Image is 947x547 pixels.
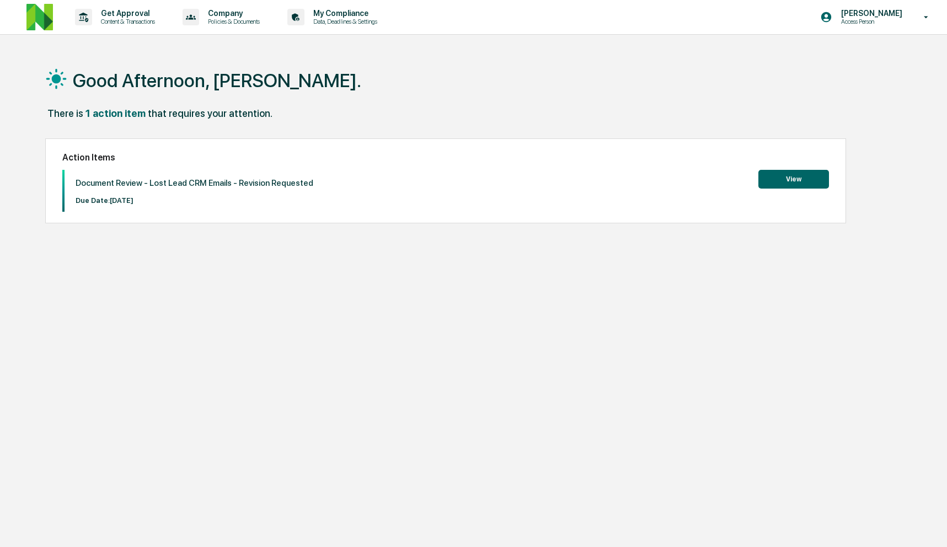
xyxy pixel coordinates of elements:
[47,108,83,119] div: There is
[304,9,383,18] p: My Compliance
[85,108,146,119] div: 1 action item
[758,173,829,184] a: View
[26,4,53,30] img: logo
[76,196,313,205] p: Due Date: [DATE]
[304,18,383,25] p: Data, Deadlines & Settings
[62,152,830,163] h2: Action Items
[92,9,160,18] p: Get Approval
[92,18,160,25] p: Content & Transactions
[832,9,908,18] p: [PERSON_NAME]
[73,69,361,92] h1: Good Afternoon, [PERSON_NAME].
[76,178,313,188] p: Document Review - Lost Lead CRM Emails - Revision Requested
[199,9,265,18] p: Company
[832,18,908,25] p: Access Person
[148,108,272,119] div: that requires your attention.
[758,170,829,189] button: View
[199,18,265,25] p: Policies & Documents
